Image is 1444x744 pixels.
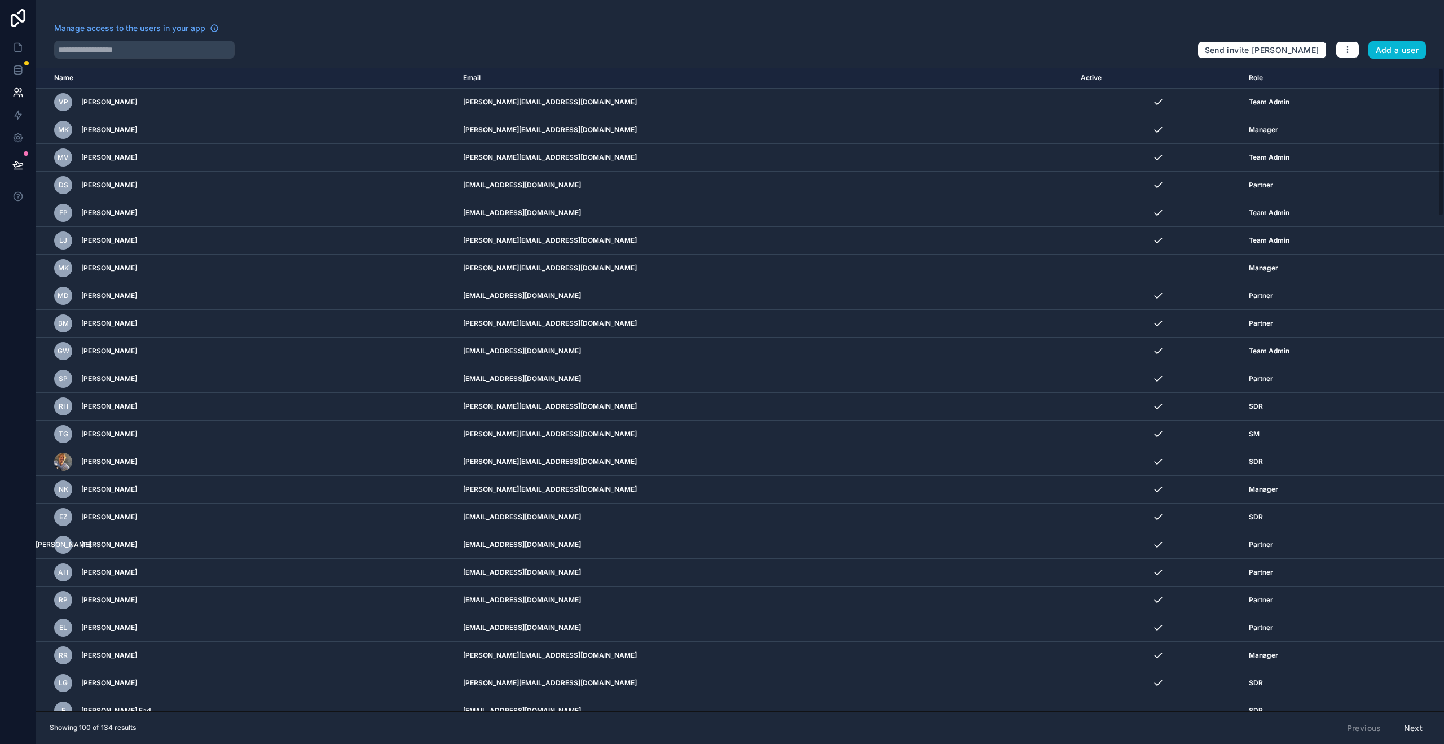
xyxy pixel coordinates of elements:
[1249,623,1273,632] span: Partner
[1198,41,1327,59] button: Send invite [PERSON_NAME]
[81,679,137,688] span: [PERSON_NAME]
[59,485,68,494] span: NK
[456,448,1074,476] td: [PERSON_NAME][EMAIL_ADDRESS][DOMAIN_NAME]
[456,116,1074,144] td: [PERSON_NAME][EMAIL_ADDRESS][DOMAIN_NAME]
[1249,125,1278,134] span: Manager
[81,540,137,549] span: [PERSON_NAME]
[81,513,137,522] span: [PERSON_NAME]
[81,264,137,273] span: [PERSON_NAME]
[1249,485,1278,494] span: Manager
[36,68,456,89] th: Name
[81,181,137,190] span: [PERSON_NAME]
[1249,402,1263,411] span: SDR
[1249,291,1273,300] span: Partner
[58,568,68,577] span: AH
[81,374,137,383] span: [PERSON_NAME]
[59,651,68,660] span: RR
[1249,540,1273,549] span: Partner
[456,587,1074,614] td: [EMAIL_ADDRESS][DOMAIN_NAME]
[456,282,1074,310] td: [EMAIL_ADDRESS][DOMAIN_NAME]
[59,374,68,383] span: SP
[59,181,68,190] span: DS
[81,347,137,356] span: [PERSON_NAME]
[1396,719,1430,738] button: Next
[50,723,136,732] span: Showing 100 of 134 results
[1249,181,1273,190] span: Partner
[456,199,1074,227] td: [EMAIL_ADDRESS][DOMAIN_NAME]
[1074,68,1242,89] th: Active
[456,89,1074,116] td: [PERSON_NAME][EMAIL_ADDRESS][DOMAIN_NAME]
[54,23,219,34] a: Manage access to the users in your app
[456,421,1074,448] td: [PERSON_NAME][EMAIL_ADDRESS][DOMAIN_NAME]
[456,642,1074,669] td: [PERSON_NAME][EMAIL_ADDRESS][DOMAIN_NAME]
[59,623,67,632] span: EL
[59,208,68,217] span: FP
[58,347,69,356] span: GW
[59,679,68,688] span: LG
[59,236,67,245] span: LJ
[59,98,68,107] span: VP
[59,596,68,605] span: RP
[54,23,205,34] span: Manage access to the users in your app
[1249,347,1289,356] span: Team Admin
[456,310,1074,338] td: [PERSON_NAME][EMAIL_ADDRESS][DOMAIN_NAME]
[81,568,137,577] span: [PERSON_NAME]
[1249,706,1263,715] span: SDR
[456,669,1074,697] td: [PERSON_NAME][EMAIL_ADDRESS][DOMAIN_NAME]
[81,706,151,715] span: [PERSON_NAME] Fad
[81,485,137,494] span: [PERSON_NAME]
[456,227,1074,255] td: [PERSON_NAME][EMAIL_ADDRESS][DOMAIN_NAME]
[1249,319,1273,328] span: Partner
[59,402,68,411] span: RH
[1249,374,1273,383] span: Partner
[36,68,1444,711] div: scrollable content
[456,504,1074,531] td: [EMAIL_ADDRESS][DOMAIN_NAME]
[456,559,1074,587] td: [EMAIL_ADDRESS][DOMAIN_NAME]
[81,402,137,411] span: [PERSON_NAME]
[81,319,137,328] span: [PERSON_NAME]
[1249,679,1263,688] span: SDR
[1249,457,1263,466] span: SDR
[1249,236,1289,245] span: Team Admin
[81,153,137,162] span: [PERSON_NAME]
[81,125,137,134] span: [PERSON_NAME]
[1249,513,1263,522] span: SDR
[81,457,137,466] span: [PERSON_NAME]
[1249,651,1278,660] span: Manager
[81,596,137,605] span: [PERSON_NAME]
[81,98,137,107] span: [PERSON_NAME]
[456,144,1074,172] td: [PERSON_NAME][EMAIL_ADDRESS][DOMAIN_NAME]
[1242,68,1381,89] th: Role
[81,291,137,300] span: [PERSON_NAME]
[81,651,137,660] span: [PERSON_NAME]
[1249,208,1289,217] span: Team Admin
[456,68,1074,89] th: Email
[81,236,137,245] span: [PERSON_NAME]
[58,153,69,162] span: MV
[1249,568,1273,577] span: Partner
[456,697,1074,725] td: [EMAIL_ADDRESS][DOMAIN_NAME]
[61,706,65,715] span: E
[81,208,137,217] span: [PERSON_NAME]
[1368,41,1427,59] button: Add a user
[58,125,69,134] span: MK
[58,319,69,328] span: BM
[456,531,1074,559] td: [EMAIL_ADDRESS][DOMAIN_NAME]
[1249,596,1273,605] span: Partner
[58,264,69,273] span: MK
[456,338,1074,365] td: [EMAIL_ADDRESS][DOMAIN_NAME]
[456,365,1074,393] td: [EMAIL_ADDRESS][DOMAIN_NAME]
[1249,430,1260,439] span: SM
[59,430,68,439] span: TG
[456,255,1074,282] td: [PERSON_NAME][EMAIL_ADDRESS][DOMAIN_NAME]
[58,291,69,300] span: MD
[456,614,1074,642] td: [EMAIL_ADDRESS][DOMAIN_NAME]
[36,540,91,549] span: [PERSON_NAME]
[59,513,68,522] span: EZ
[1249,98,1289,107] span: Team Admin
[456,172,1074,199] td: [EMAIL_ADDRESS][DOMAIN_NAME]
[456,393,1074,421] td: [PERSON_NAME][EMAIL_ADDRESS][DOMAIN_NAME]
[456,476,1074,504] td: [PERSON_NAME][EMAIL_ADDRESS][DOMAIN_NAME]
[1249,153,1289,162] span: Team Admin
